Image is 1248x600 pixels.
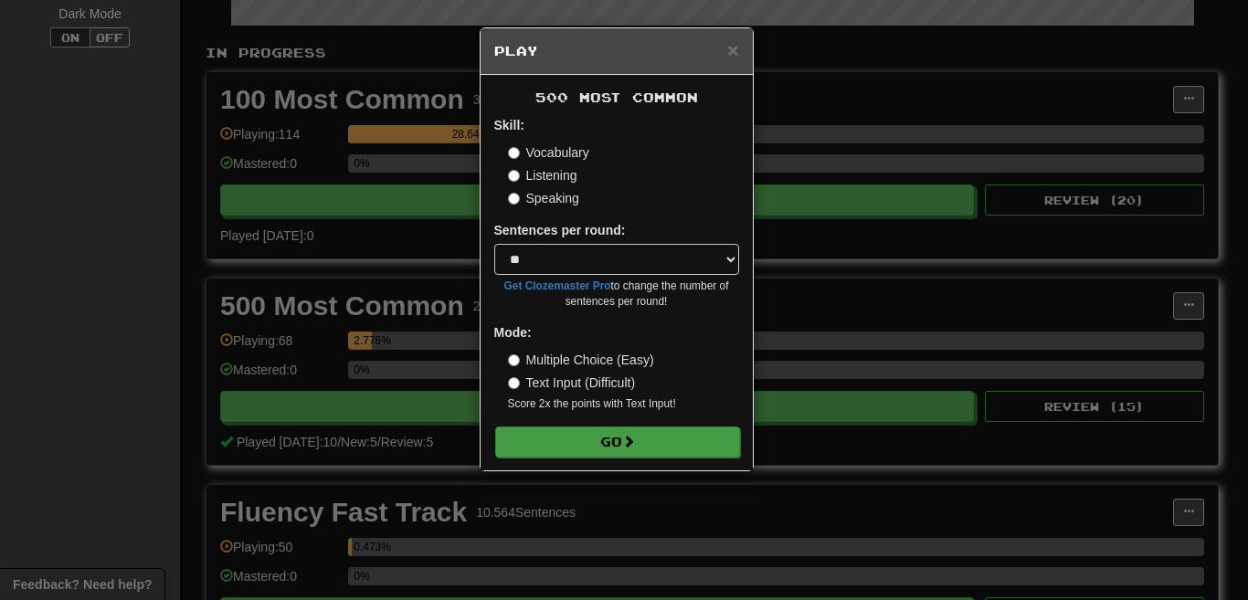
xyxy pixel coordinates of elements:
[504,279,611,292] a: Get Clozemaster Pro
[508,147,520,159] input: Vocabulary
[508,143,589,162] label: Vocabulary
[508,377,520,389] input: Text Input (Difficult)
[508,351,654,369] label: Multiple Choice (Easy)
[508,193,520,205] input: Speaking
[494,221,626,239] label: Sentences per round:
[494,118,524,132] strong: Skill:
[508,170,520,182] input: Listening
[508,396,739,412] small: Score 2x the points with Text Input !
[508,166,577,184] label: Listening
[495,426,740,458] button: Go
[727,39,738,60] span: ×
[727,40,738,59] button: Close
[535,89,698,105] span: 500 Most Common
[508,374,636,392] label: Text Input (Difficult)
[494,42,739,60] h5: Play
[494,279,739,310] small: to change the number of sentences per round!
[508,189,579,207] label: Speaking
[494,325,532,340] strong: Mode:
[508,354,520,366] input: Multiple Choice (Easy)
